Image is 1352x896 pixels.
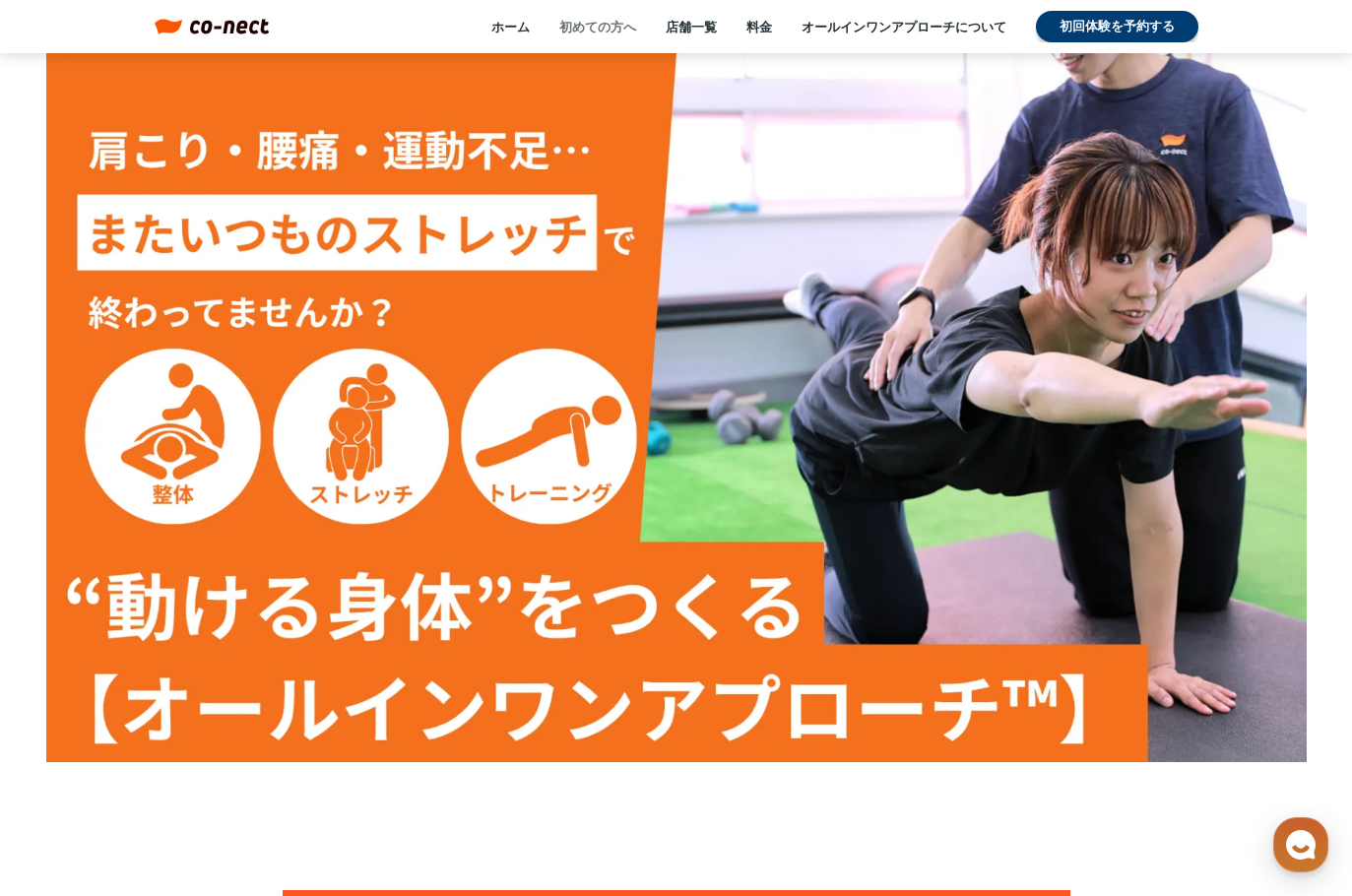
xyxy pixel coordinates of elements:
a: 料金 [746,18,772,35]
span: チャット [168,655,216,671]
a: ホーム [6,624,130,673]
a: 店舗一覧 [666,18,717,35]
a: チャット [130,624,254,673]
a: ホーム [491,18,530,35]
a: 設定 [254,624,378,673]
a: 初めての方へ [559,18,636,35]
a: 初回体験を予約する [1036,11,1198,42]
span: ホーム [50,654,86,670]
a: オールインワンアプローチについて [802,18,1006,35]
span: 設定 [304,654,328,670]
